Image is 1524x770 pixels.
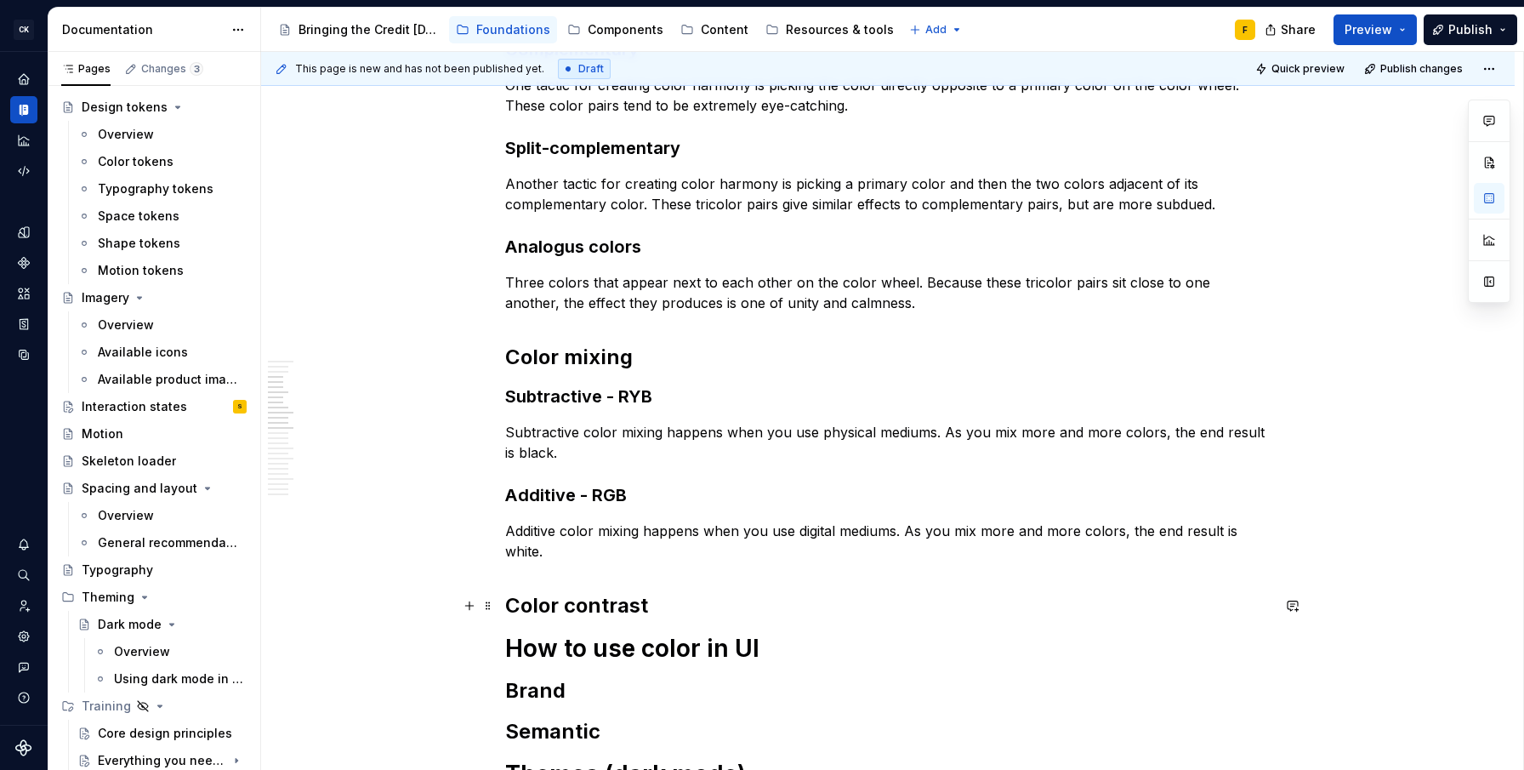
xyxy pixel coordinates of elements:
[87,665,253,693] a: Using dark mode in Figma
[71,720,253,747] a: Core design principles
[54,475,253,502] a: Spacing and layout
[87,638,253,665] a: Overview
[141,62,203,76] div: Changes
[1271,62,1345,76] span: Quick preview
[237,398,242,415] div: S
[71,121,253,148] a: Overview
[54,94,253,121] a: Design tokens
[98,752,226,769] div: Everything you need to know
[14,20,34,40] div: CK
[114,670,243,687] div: Using dark mode in Figma
[701,21,748,38] div: Content
[10,531,37,558] button: Notifications
[10,653,37,681] button: Contact support
[10,96,37,123] div: Documentation
[190,62,203,76] span: 3
[295,62,544,76] span: This page is new and has not been published yet.
[71,311,253,339] a: Overview
[82,99,168,116] div: Design tokens
[98,126,154,143] div: Overview
[71,366,253,393] a: Available product imagery
[82,425,123,442] div: Motion
[15,739,32,756] svg: Supernova Logo
[1424,14,1517,45] button: Publish
[1243,23,1248,37] div: F
[54,284,253,311] a: Imagery
[10,280,37,307] a: Assets
[904,18,968,42] button: Add
[98,262,184,279] div: Motion tokens
[71,148,253,175] a: Color tokens
[10,157,37,185] a: Code automation
[98,534,238,551] div: General recommendations
[1359,57,1470,81] button: Publish changes
[505,718,1271,745] h2: Semantic
[1281,21,1316,38] span: Share
[505,136,1271,160] h3: Split-complementary
[271,13,901,47] div: Page tree
[82,398,187,415] div: Interaction states
[10,562,37,589] button: Search ⌘K
[10,592,37,619] a: Invite team
[10,249,37,277] div: Components
[505,75,1271,116] p: One tactic for creating color harmony is picking the color directly opposite to a primary color o...
[54,448,253,475] a: Skeleton loader
[786,21,894,38] div: Resources & tools
[71,502,253,529] a: Overview
[98,725,232,742] div: Core design principles
[82,480,197,497] div: Spacing and layout
[505,677,1271,704] h2: Brand
[1333,14,1417,45] button: Preview
[578,62,604,76] span: Draft
[10,219,37,246] a: Design tokens
[759,16,901,43] a: Resources & tools
[10,127,37,154] a: Analytics
[98,153,173,170] div: Color tokens
[1345,21,1392,38] span: Preview
[54,693,253,720] div: Training
[271,16,446,43] a: Bringing the Credit [DATE] brand to life across products
[3,11,44,48] button: CK
[505,521,1271,562] p: Additive color mixing happens when you use digital mediums. As you mix more and more colors, the ...
[10,623,37,650] div: Settings
[925,23,947,37] span: Add
[98,317,154,334] div: Overview
[98,507,154,524] div: Overview
[505,592,1271,619] h2: Color contrast
[82,562,153,579] div: Typography
[10,66,37,93] div: Home
[82,289,129,306] div: Imagery
[505,422,1271,463] p: Subtractive color mixing happens when you use physical mediums. As you mix more and more colors, ...
[560,16,670,43] a: Components
[71,202,253,230] a: Space tokens
[114,643,170,660] div: Overview
[71,175,253,202] a: Typography tokens
[71,230,253,257] a: Shape tokens
[54,556,253,584] a: Typography
[98,344,188,361] div: Available icons
[61,62,111,76] div: Pages
[1448,21,1493,38] span: Publish
[82,589,134,606] div: Theming
[505,483,1271,507] h3: Additive - RGB
[10,341,37,368] a: Data sources
[71,339,253,366] a: Available icons
[98,616,162,633] div: Dark mode
[505,235,1271,259] h3: Analogus colors
[1380,62,1463,76] span: Publish changes
[98,371,238,388] div: Available product imagery
[82,453,176,470] div: Skeleton loader
[98,208,179,225] div: Space tokens
[476,21,550,38] div: Foundations
[505,272,1271,313] p: Three colors that appear next to each other on the color wheel. Because these tricolor pairs sit ...
[10,311,37,338] a: Storybook stories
